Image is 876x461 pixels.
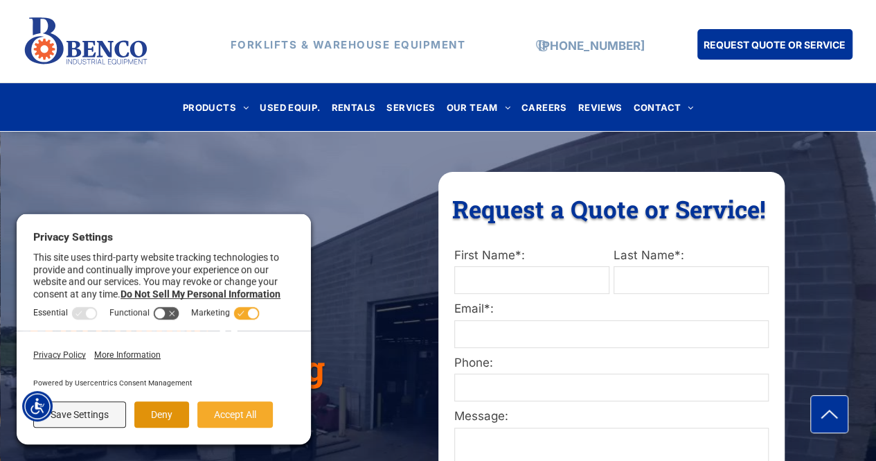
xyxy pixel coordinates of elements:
a: RENTALS [326,98,382,116]
a: [PHONE_NUMBER] [538,39,645,53]
a: CAREERS [516,98,573,116]
span: Request a Quote or Service! [452,193,766,225]
a: CONTACT [627,98,699,116]
a: OUR TEAM [440,98,516,116]
label: First Name*: [454,247,609,265]
strong: FORKLIFTS & WAREHOUSE EQUIPMENT [231,38,466,51]
a: USED EQUIP. [254,98,325,116]
label: Email*: [454,300,769,318]
a: PRODUCTS [177,98,255,116]
a: SERVICES [381,98,440,116]
label: Message: [454,408,769,426]
a: REVIEWS [573,98,628,116]
label: Phone: [454,354,769,372]
div: Accessibility Menu [22,391,53,421]
label: Last Name*: [614,247,769,265]
span: Material Handling [23,345,325,391]
a: REQUEST QUOTE OR SERVICE [697,29,852,60]
span: REQUEST QUOTE OR SERVICE [704,32,846,58]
